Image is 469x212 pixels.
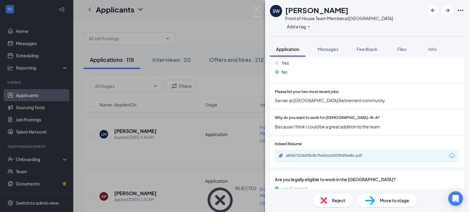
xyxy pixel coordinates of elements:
[282,59,289,66] span: Yes
[448,152,456,160] svg: Download
[275,141,302,147] span: Indeed Resume
[285,15,393,21] div: Front of House Team Member at [GEOGRAPHIC_DATA]
[448,191,463,206] div: Open Intercom Messenger
[428,46,437,52] span: Info
[275,89,340,95] span: Please list your two most recent jobs:
[429,7,437,14] svg: ArrowLeftNew
[357,46,377,52] span: Feedback
[318,46,338,52] span: Messages
[275,176,459,183] span: Are you legally eligible to work in the [GEOGRAPHIC_DATA]?
[285,23,312,30] button: PlusAdd a tag
[457,7,464,14] svg: Ellipses
[278,153,283,158] svg: Paperclip
[275,115,380,121] span: Why do you want to work for [DEMOGRAPHIC_DATA]-fil-A?
[307,25,311,28] svg: Plus
[442,5,453,16] button: ArrowRight
[332,197,345,204] span: Reject
[282,69,287,75] span: No
[276,46,299,52] span: Application
[427,5,438,16] button: ArrowLeftNew
[397,46,406,52] span: Files
[285,5,348,15] h1: [PERSON_NAME]
[278,153,377,159] a: Paperclipa8d6732ddf5b3b7fe42c625039dfbe8c.pdf
[444,7,451,14] svg: ArrowRight
[286,153,371,158] div: a8d6732ddf5b3b7fe42c625039dfbe8c.pdf
[380,197,409,204] span: Move to stage
[275,123,459,130] span: Because I think I could be a great addition to the team.
[281,185,307,192] span: yes (Correct)
[275,97,459,104] span: Server at [GEOGRAPHIC_DATA] Retirement community
[273,8,280,14] div: SW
